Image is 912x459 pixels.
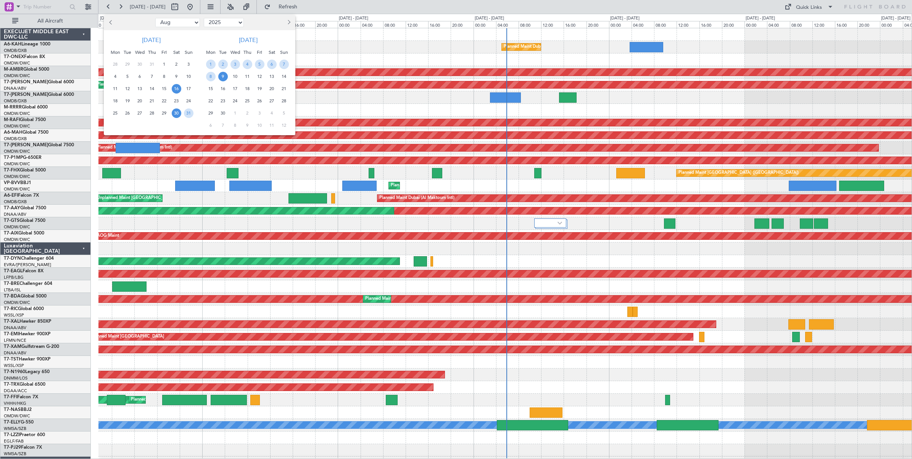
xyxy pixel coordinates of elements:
[229,120,241,132] div: 8-10-2025
[218,72,228,81] span: 9
[123,108,132,118] span: 26
[182,83,195,95] div: 17-8-2025
[111,60,120,69] span: 28
[146,71,158,83] div: 7-8-2025
[172,72,181,81] span: 9
[111,72,120,81] span: 4
[111,96,120,106] span: 18
[155,18,200,27] select: Select month
[255,60,264,69] span: 5
[121,95,134,107] div: 19-8-2025
[134,58,146,71] div: 30-7-2025
[170,107,182,120] div: 30-8-2025
[134,46,146,58] div: Wed
[230,121,240,130] span: 8
[278,107,290,120] div: 5-10-2025
[160,84,169,94] span: 15
[253,107,266,120] div: 3-10-2025
[217,107,229,120] div: 30-9-2025
[109,71,121,83] div: 4-8-2025
[170,83,182,95] div: 16-8-2025
[284,16,293,29] button: Next month
[243,108,252,118] span: 2
[278,83,290,95] div: 21-9-2025
[160,108,169,118] span: 29
[172,96,181,106] span: 23
[217,46,229,58] div: Tue
[266,46,278,58] div: Sat
[241,95,253,107] div: 25-9-2025
[253,71,266,83] div: 12-9-2025
[267,72,277,81] span: 13
[205,107,217,120] div: 29-9-2025
[253,83,266,95] div: 19-9-2025
[158,95,170,107] div: 22-8-2025
[241,120,253,132] div: 9-10-2025
[146,107,158,120] div: 28-8-2025
[146,83,158,95] div: 14-8-2025
[160,60,169,69] span: 1
[217,83,229,95] div: 16-9-2025
[278,120,290,132] div: 12-10-2025
[147,108,157,118] span: 28
[123,60,132,69] span: 29
[172,108,181,118] span: 30
[204,18,244,27] select: Select year
[241,71,253,83] div: 11-9-2025
[121,83,134,95] div: 12-8-2025
[170,58,182,71] div: 2-8-2025
[147,96,157,106] span: 21
[230,60,240,69] span: 3
[229,71,241,83] div: 10-9-2025
[217,120,229,132] div: 7-10-2025
[160,96,169,106] span: 22
[184,84,193,94] span: 17
[184,96,193,106] span: 24
[146,58,158,71] div: 31-7-2025
[218,108,228,118] span: 30
[255,96,264,106] span: 26
[206,84,216,94] span: 15
[135,96,145,106] span: 20
[184,108,193,118] span: 31
[243,60,252,69] span: 4
[172,84,181,94] span: 16
[182,71,195,83] div: 10-8-2025
[134,71,146,83] div: 6-8-2025
[255,108,264,118] span: 3
[266,120,278,132] div: 11-10-2025
[267,108,277,118] span: 4
[278,95,290,107] div: 28-9-2025
[123,84,132,94] span: 12
[266,107,278,120] div: 4-10-2025
[267,60,277,69] span: 6
[266,58,278,71] div: 6-9-2025
[217,95,229,107] div: 23-9-2025
[229,58,241,71] div: 3-9-2025
[134,83,146,95] div: 13-8-2025
[146,46,158,58] div: Thu
[109,58,121,71] div: 28-7-2025
[184,72,193,81] span: 10
[182,46,195,58] div: Sun
[217,71,229,83] div: 9-9-2025
[253,95,266,107] div: 26-9-2025
[243,84,252,94] span: 18
[267,84,277,94] span: 20
[158,46,170,58] div: Fri
[205,83,217,95] div: 15-9-2025
[109,107,121,120] div: 25-8-2025
[206,60,216,69] span: 1
[134,95,146,107] div: 20-8-2025
[229,83,241,95] div: 17-9-2025
[182,58,195,71] div: 3-8-2025
[158,83,170,95] div: 15-8-2025
[205,58,217,71] div: 1-9-2025
[230,84,240,94] span: 17
[111,108,120,118] span: 25
[241,46,253,58] div: Thu
[255,84,264,94] span: 19
[109,95,121,107] div: 18-8-2025
[229,46,241,58] div: Wed
[206,72,216,81] span: 8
